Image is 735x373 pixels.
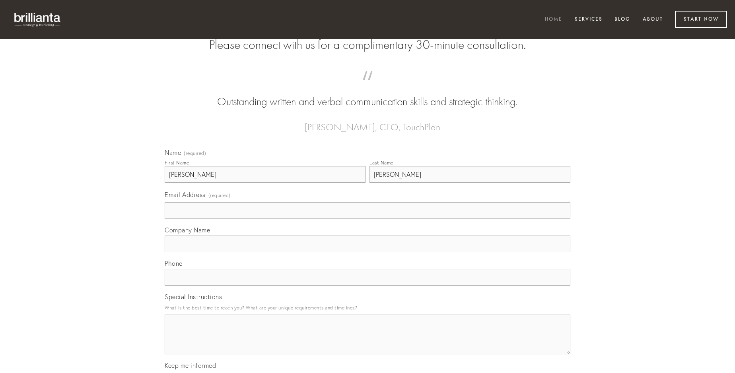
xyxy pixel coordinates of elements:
[177,110,558,135] figcaption: — [PERSON_NAME], CEO, TouchPlan
[165,191,206,199] span: Email Address
[165,361,216,369] span: Keep me informed
[369,160,393,166] div: Last Name
[165,160,189,166] div: First Name
[8,8,68,31] img: brillianta - research, strategy, marketing
[540,13,568,26] a: Home
[165,302,570,313] p: What is the best time to reach you? What are your unique requirements and timelines?
[165,226,210,234] span: Company Name
[184,151,206,156] span: (required)
[609,13,636,26] a: Blog
[208,190,231,201] span: (required)
[675,11,727,28] a: Start Now
[165,149,181,157] span: Name
[177,79,558,94] span: “
[177,79,558,110] blockquote: Outstanding written and verbal communication skills and strategic thinking.
[638,13,668,26] a: About
[570,13,608,26] a: Services
[165,259,183,267] span: Phone
[165,37,570,52] h2: Please connect with us for a complimentary 30-minute consultation.
[165,293,222,301] span: Special Instructions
